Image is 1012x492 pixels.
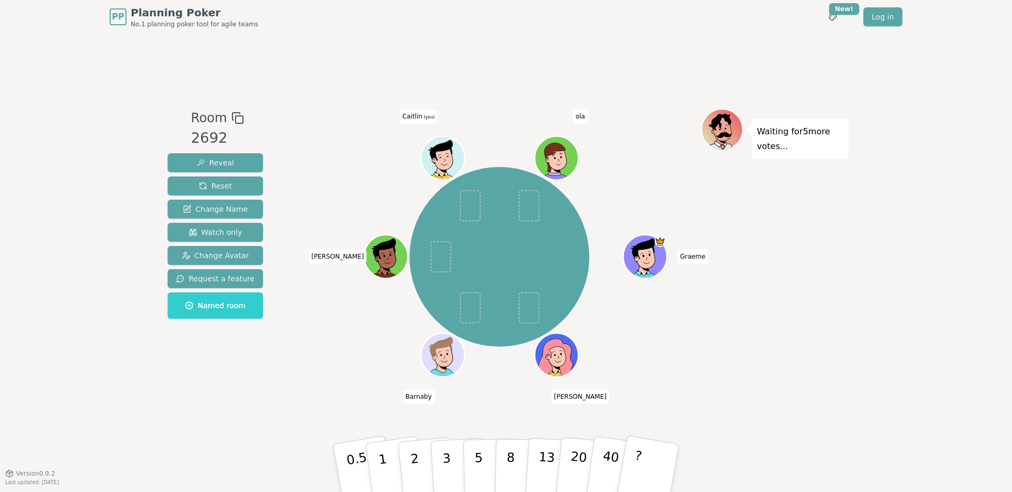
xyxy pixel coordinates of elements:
[422,137,463,179] button: Click to change your avatar
[16,469,55,478] span: Version 0.9.2
[551,389,609,404] span: Click to change your name
[176,273,255,284] span: Request a feature
[168,292,263,319] button: Named room
[168,269,263,288] button: Request a feature
[863,7,902,26] a: Log in
[191,127,244,149] div: 2692
[197,158,234,168] span: Reveal
[182,250,249,261] span: Change Avatar
[183,204,248,214] span: Change Name
[655,236,666,247] span: Graeme is the host
[131,5,258,20] span: Planning Poker
[5,469,55,478] button: Version0.9.2
[823,7,842,26] button: New!
[757,124,843,154] p: Waiting for 5 more votes...
[168,153,263,172] button: Reveal
[131,20,258,28] span: No.1 planning poker tool for agile teams
[573,110,588,124] span: Click to change your name
[110,5,258,28] a: PPPlanning PokerNo.1 planning poker tool for agile teams
[189,227,242,238] span: Watch only
[403,389,434,404] span: Click to change your name
[199,181,232,191] span: Reset
[422,115,435,120] span: (you)
[168,200,263,219] button: Change Name
[309,249,367,264] span: Click to change your name
[168,176,263,195] button: Reset
[677,249,708,264] span: Click to change your name
[112,11,124,23] span: PP
[168,246,263,265] button: Change Avatar
[168,223,263,242] button: Watch only
[185,300,246,311] span: Named room
[400,110,437,124] span: Click to change your name
[191,109,227,127] span: Room
[5,479,59,485] span: Last updated: [DATE]
[829,3,859,15] div: New!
